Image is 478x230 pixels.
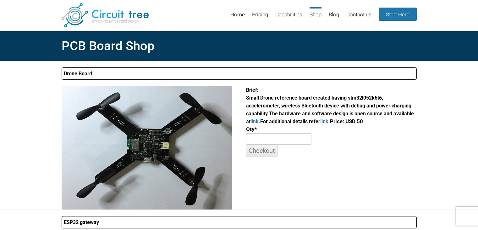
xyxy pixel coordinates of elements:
[346,7,371,28] a: Contact us
[246,145,277,157] input: Checkout
[275,7,302,28] a: Capabilities
[260,118,330,124] span: For additional details refer
[62,3,149,27] img: Circuit Tree
[246,111,414,124] span: The hardware and software design is open source and available at .
[252,7,268,28] a: Pricing
[230,7,245,28] a: Home
[320,118,330,124] a: link.
[62,216,417,228] summary: ESP32 gateway
[329,7,339,28] a: Blog
[310,7,321,28] a: Shop
[246,86,416,157] div: Price: USD 50 Qty
[379,8,417,21] a: Start Here
[62,67,417,80] summary: Drone Board
[250,118,259,124] a: link
[246,87,411,117] span: Brief: Small Drone reference board created having stm32l052k6t6, accelerometer, wireless Bluetoot...
[62,37,417,55] h1: PCB Board Shop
